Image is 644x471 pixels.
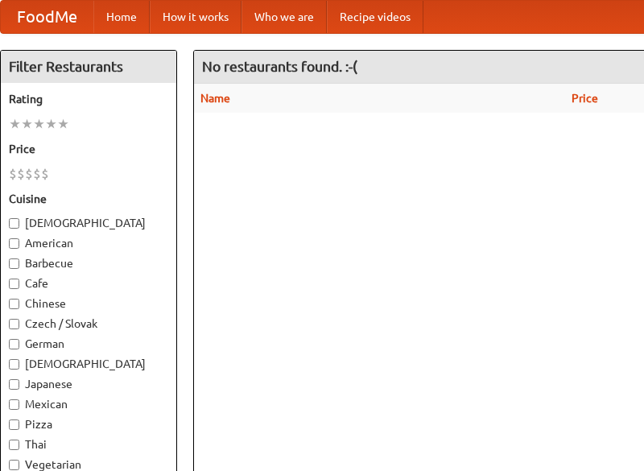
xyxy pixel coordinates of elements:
label: Pizza [9,416,168,432]
input: Pizza [9,419,19,430]
label: [DEMOGRAPHIC_DATA] [9,356,168,372]
a: Price [572,92,598,105]
h4: Filter Restaurants [1,51,176,83]
label: Chinese [9,295,168,312]
input: Barbecue [9,258,19,269]
label: [DEMOGRAPHIC_DATA] [9,215,168,231]
label: Czech / Slovak [9,316,168,332]
li: $ [9,165,17,183]
a: FoodMe [1,1,93,33]
li: ★ [21,115,33,133]
input: American [9,238,19,249]
label: American [9,235,168,251]
input: Vegetarian [9,460,19,470]
li: ★ [33,115,45,133]
input: Mexican [9,399,19,410]
label: Japanese [9,376,168,392]
a: Who we are [242,1,327,33]
ng-pluralize: No restaurants found. :-( [202,59,357,74]
input: [DEMOGRAPHIC_DATA] [9,218,19,229]
li: $ [33,165,41,183]
input: Japanese [9,379,19,390]
input: Thai [9,440,19,450]
li: $ [25,165,33,183]
li: ★ [9,115,21,133]
input: [DEMOGRAPHIC_DATA] [9,359,19,370]
label: German [9,336,168,352]
input: Chinese [9,299,19,309]
label: Barbecue [9,255,168,271]
a: Recipe videos [327,1,423,33]
a: Home [93,1,150,33]
input: Cafe [9,279,19,289]
label: Cafe [9,275,168,291]
label: Mexican [9,396,168,412]
h5: Price [9,141,168,157]
label: Thai [9,436,168,452]
a: How it works [150,1,242,33]
a: Name [200,92,230,105]
input: Czech / Slovak [9,319,19,329]
h5: Cuisine [9,191,168,207]
input: German [9,339,19,349]
li: $ [41,165,49,183]
li: ★ [57,115,69,133]
li: $ [17,165,25,183]
h5: Rating [9,91,168,107]
li: ★ [45,115,57,133]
